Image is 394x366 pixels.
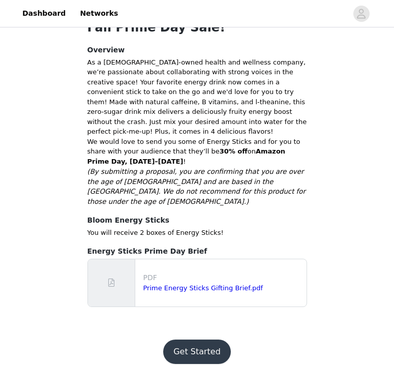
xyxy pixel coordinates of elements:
[87,137,307,167] p: We would love to send you some of Energy Sticks and for you to share with your audience that they...
[87,168,306,206] span: (By submitting a proposal, you are confirming that you are over the age of [DEMOGRAPHIC_DATA] and...
[163,340,231,364] button: Get Started
[143,272,302,283] p: PDF
[16,2,72,25] a: Dashboard
[87,228,307,238] p: You will receive 2 boxes of Energy Sticks!
[74,2,124,25] a: Networks
[87,246,307,257] h4: Energy Sticks Prime Day Brief
[220,147,248,155] strong: 30% off
[143,284,263,292] a: Prime Energy Sticks Gifting Brief.pdf
[87,45,307,55] h4: Overview
[87,215,307,226] h4: Bloom Energy Sticks
[87,57,307,137] p: As a [DEMOGRAPHIC_DATA]-owned health and wellness company, we’re passionate about collaborating w...
[356,6,366,22] div: avatar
